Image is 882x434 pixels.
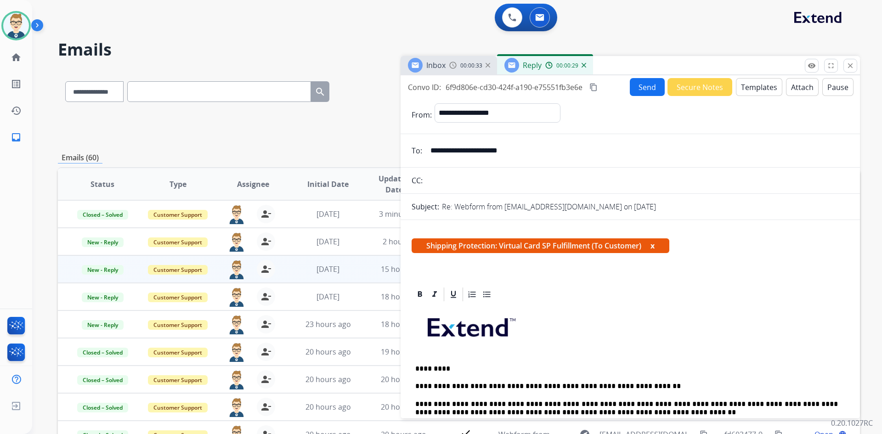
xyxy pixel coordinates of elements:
[831,417,873,428] p: 0.20.1027RC
[381,374,426,384] span: 20 hours ago
[58,152,102,163] p: Emails (60)
[11,52,22,63] mat-icon: home
[237,179,269,190] span: Assignee
[77,210,128,220] span: Closed – Solved
[822,78,854,96] button: Pause
[77,348,128,357] span: Closed – Solved
[315,86,326,97] mat-icon: search
[408,82,441,93] p: Convo ID:
[846,62,854,70] mat-icon: close
[260,291,271,302] mat-icon: person_remove
[827,62,835,70] mat-icon: fullscreen
[413,287,427,301] div: Bold
[305,402,351,412] span: 20 hours ago
[465,287,479,301] div: Ordered List
[148,375,208,385] span: Customer Support
[227,205,246,224] img: agent-avatar
[556,62,578,69] span: 00:00:29
[227,260,246,279] img: agent-avatar
[317,264,339,274] span: [DATE]
[11,132,22,143] mat-icon: inbox
[630,78,665,96] button: Send
[589,83,598,91] mat-icon: content_copy
[412,238,669,253] span: Shipping Protection: Virtual Card SP Fulfillment (To Customer)
[148,265,208,275] span: Customer Support
[379,209,428,219] span: 3 minutes ago
[381,264,426,274] span: 15 hours ago
[3,13,29,39] img: avatar
[260,236,271,247] mat-icon: person_remove
[373,173,415,195] span: Updated Date
[227,398,246,417] img: agent-avatar
[82,265,124,275] span: New - Reply
[305,347,351,357] span: 20 hours ago
[523,60,542,70] span: Reply
[148,320,208,330] span: Customer Support
[260,374,271,385] mat-icon: person_remove
[460,62,482,69] span: 00:00:33
[446,82,582,92] span: 6f9d806e-cd30-424f-a190-e75551fb3e6e
[77,403,128,412] span: Closed – Solved
[428,287,441,301] div: Italic
[381,347,426,357] span: 19 hours ago
[305,319,351,329] span: 23 hours ago
[227,343,246,362] img: agent-avatar
[307,179,349,190] span: Initial Date
[227,370,246,389] img: agent-avatar
[227,315,246,334] img: agent-avatar
[77,375,128,385] span: Closed – Solved
[412,175,423,186] p: CC:
[260,319,271,330] mat-icon: person_remove
[667,78,732,96] button: Secure Notes
[11,105,22,116] mat-icon: history
[317,237,339,247] span: [DATE]
[82,320,124,330] span: New - Reply
[11,79,22,90] mat-icon: list_alt
[317,292,339,302] span: [DATE]
[426,60,446,70] span: Inbox
[148,293,208,302] span: Customer Support
[82,237,124,247] span: New - Reply
[381,402,426,412] span: 20 hours ago
[260,346,271,357] mat-icon: person_remove
[383,237,424,247] span: 2 hours ago
[412,201,439,212] p: Subject:
[148,403,208,412] span: Customer Support
[260,209,271,220] mat-icon: person_remove
[260,401,271,412] mat-icon: person_remove
[170,179,187,190] span: Type
[786,78,819,96] button: Attach
[227,287,246,307] img: agent-avatar
[412,109,432,120] p: From:
[442,201,656,212] p: Re: Webform from [EMAIL_ADDRESS][DOMAIN_NAME] on [DATE]
[412,145,422,156] p: To:
[317,209,339,219] span: [DATE]
[650,240,655,251] button: x
[808,62,816,70] mat-icon: remove_red_eye
[148,348,208,357] span: Customer Support
[227,232,246,252] img: agent-avatar
[381,319,426,329] span: 18 hours ago
[260,264,271,275] mat-icon: person_remove
[90,179,114,190] span: Status
[447,287,460,301] div: Underline
[736,78,782,96] button: Templates
[148,237,208,247] span: Customer Support
[58,40,860,59] h2: Emails
[480,287,494,301] div: Bullet List
[82,293,124,302] span: New - Reply
[381,292,426,302] span: 18 hours ago
[305,374,351,384] span: 20 hours ago
[148,210,208,220] span: Customer Support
